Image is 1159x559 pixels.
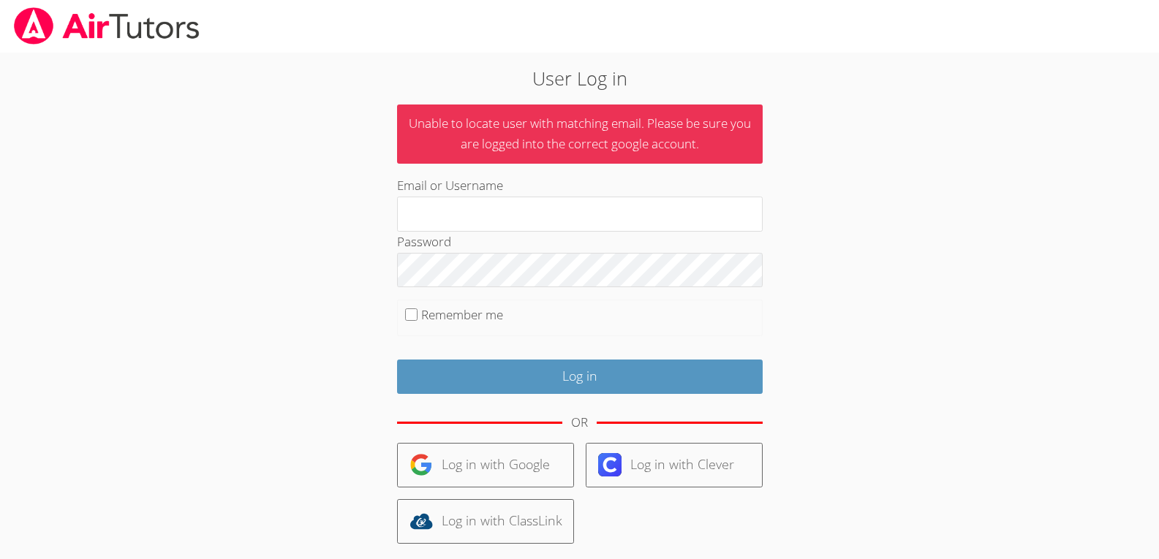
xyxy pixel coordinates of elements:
a: Log in with Google [397,443,574,487]
a: Log in with Clever [586,443,763,487]
label: Email or Username [397,177,503,194]
img: airtutors_banner-c4298cdbf04f3fff15de1276eac7730deb9818008684d7c2e4769d2f7ddbe033.png [12,7,201,45]
h2: User Log in [267,64,893,92]
label: Password [397,233,451,250]
label: Remember me [421,306,503,323]
div: OR [571,412,588,433]
img: google-logo-50288ca7cdecda66e5e0955fdab243c47b7ad437acaf1139b6f446037453330a.svg [409,453,433,476]
input: Log in [397,360,763,394]
p: Unable to locate user with matching email. Please be sure you are logged into the correct google ... [397,104,763,164]
img: classlink-logo-d6bb404cc1216ec64c9a2012d9dc4662098be43eaf13dc465df04b49fa7ab582.svg [409,509,433,533]
img: clever-logo-6eab21bc6e7a338710f1a6ff85c0baf02591cd810cc4098c63d3a4b26e2feb20.svg [598,453,622,476]
a: Log in with ClassLink [397,499,574,544]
